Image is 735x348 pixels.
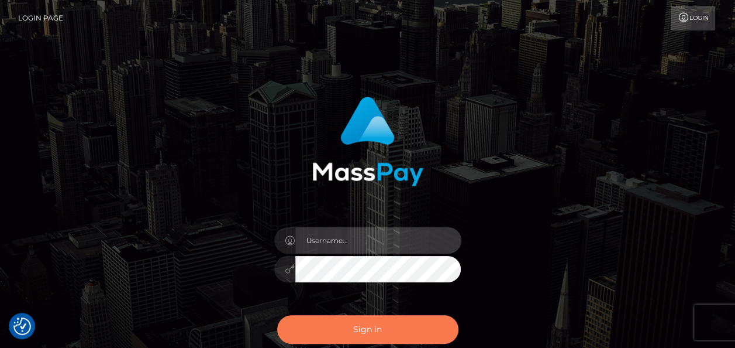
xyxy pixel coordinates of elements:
a: Login [671,6,715,30]
a: Login Page [18,6,63,30]
button: Sign in [277,315,458,344]
img: MassPay Login [312,97,423,186]
img: Revisit consent button [13,318,31,335]
button: Consent Preferences [13,318,31,335]
input: Username... [295,227,461,254]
